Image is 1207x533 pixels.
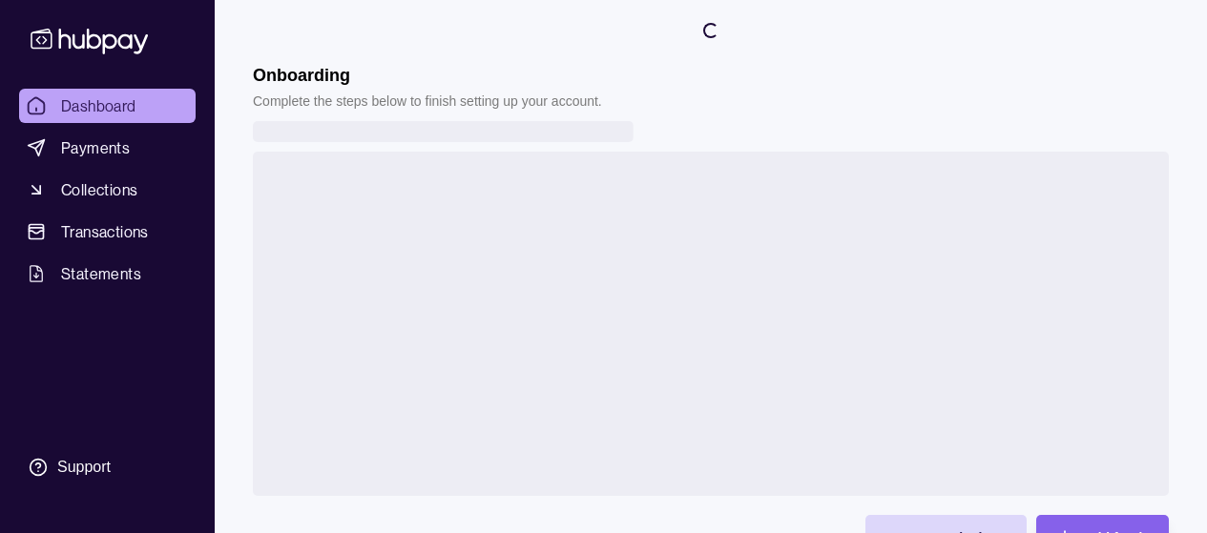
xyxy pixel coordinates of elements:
h1: Onboarding [253,65,602,86]
span: Transactions [61,220,149,243]
span: Statements [61,262,141,285]
a: Statements [19,256,196,291]
a: Payments [19,131,196,165]
p: Complete the steps below to finish setting up your account. [253,91,602,112]
a: Collections [19,173,196,207]
a: Support [19,447,196,487]
span: Dashboard [61,94,136,117]
div: Support [57,457,111,478]
a: Transactions [19,215,196,249]
span: Collections [61,178,137,201]
span: Payments [61,136,130,159]
a: Dashboard [19,89,196,123]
